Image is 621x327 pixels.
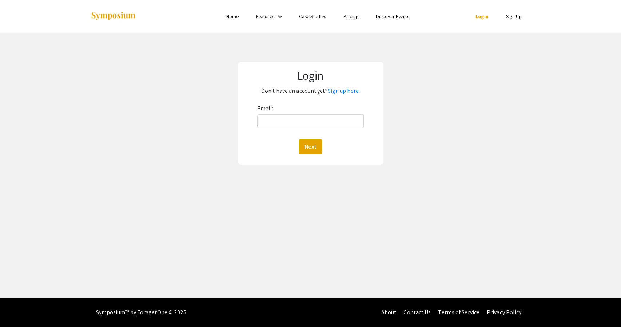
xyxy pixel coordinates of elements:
[244,85,377,97] p: Don't have an account yet?
[257,103,273,114] label: Email:
[276,12,284,21] mat-icon: Expand Features list
[328,87,360,95] a: Sign up here.
[376,13,410,20] a: Discover Events
[475,13,489,20] a: Login
[506,13,522,20] a: Sign Up
[381,308,397,316] a: About
[256,13,274,20] a: Features
[226,13,239,20] a: Home
[438,308,479,316] a: Terms of Service
[403,308,431,316] a: Contact Us
[96,298,187,327] div: Symposium™ by ForagerOne © 2025
[343,13,358,20] a: Pricing
[299,139,322,154] button: Next
[91,11,136,21] img: Symposium by ForagerOne
[487,308,521,316] a: Privacy Policy
[299,13,326,20] a: Case Studies
[244,68,377,82] h1: Login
